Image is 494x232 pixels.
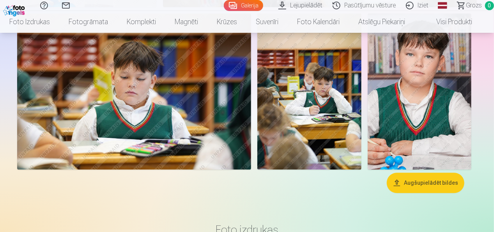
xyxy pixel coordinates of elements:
a: Visi produkti [414,11,482,33]
a: Krūzes [207,11,246,33]
a: Suvenīri [246,11,288,33]
a: Foto kalendāri [288,11,349,33]
span: 0 [485,1,494,10]
span: Grozs [466,1,482,10]
button: Augšupielādēt bildes [387,173,464,193]
img: /fa1 [3,3,27,16]
a: Komplekti [117,11,165,33]
a: Fotogrāmata [59,11,117,33]
a: Magnēti [165,11,207,33]
a: Atslēgu piekariņi [349,11,414,33]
